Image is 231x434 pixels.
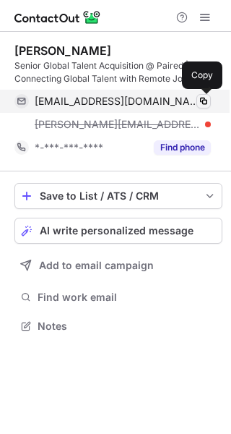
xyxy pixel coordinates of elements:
button: Find work email [14,287,222,307]
button: Notes [14,316,222,336]
span: [PERSON_NAME][EMAIL_ADDRESS][DOMAIN_NAME] [35,118,200,131]
button: AI write personalized message [14,218,222,244]
button: Reveal Button [154,140,211,155]
span: Notes [38,320,217,333]
div: Save to List / ATS / CRM [40,190,197,202]
span: AI write personalized message [40,225,193,237]
button: Add to email campaign [14,252,222,278]
span: Find work email [38,291,217,304]
img: ContactOut v5.3.10 [14,9,101,26]
div: [PERSON_NAME] [14,43,111,58]
span: [EMAIL_ADDRESS][DOMAIN_NAME] [35,95,200,108]
span: Add to email campaign [39,260,154,271]
div: Senior Global Talent Acquisition @ Paired | Connecting Global Talent with Remote Jobs in the [GEO... [14,59,222,85]
button: save-profile-one-click [14,183,222,209]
